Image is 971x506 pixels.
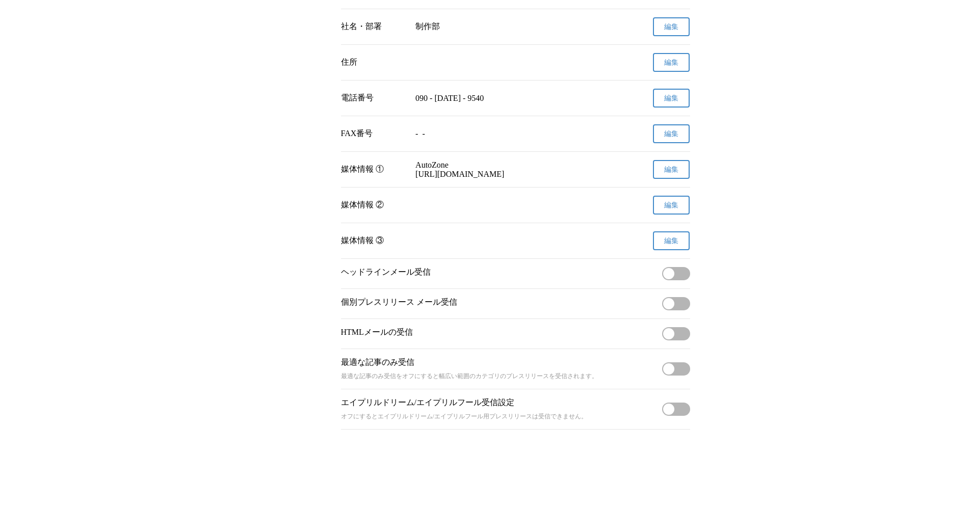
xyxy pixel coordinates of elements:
span: 編集 [664,165,678,174]
button: 編集 [653,124,690,143]
div: 電話番号 [341,93,408,103]
button: 編集 [653,196,690,215]
p: 最適な記事のみ受信 [341,357,658,368]
span: 編集 [664,201,678,210]
button: 編集 [653,89,690,108]
div: FAX番号 [341,128,408,139]
span: 編集 [664,58,678,67]
div: 媒体情報 ③ [341,235,408,246]
span: 編集 [664,22,678,32]
button: 編集 [653,53,690,72]
p: AutoZone [URL][DOMAIN_NAME] [415,161,615,179]
p: 090 - [DATE] - 9540 [415,94,615,103]
div: 媒体情報 ② [341,200,408,210]
p: 制作部 [415,21,615,32]
p: 個別プレスリリース メール受信 [341,297,658,308]
p: オフにするとエイプリルドリーム/エイプリルフール用プレスリリースは受信できません。 [341,412,658,421]
button: 編集 [653,17,690,36]
button: 編集 [653,231,690,250]
p: 最適な記事のみ受信をオフにすると幅広い範囲のカテゴリのプレスリリースを受信されます。 [341,372,658,381]
div: 媒体情報 ① [341,164,408,175]
p: HTMLメールの受信 [341,327,658,338]
span: 編集 [664,236,678,246]
span: 編集 [664,94,678,103]
p: エイプリルドリーム/エイプリルフール受信設定 [341,397,658,408]
p: - - [415,129,615,139]
p: ヘッドラインメール受信 [341,267,658,278]
span: 編集 [664,129,678,139]
div: 住所 [341,57,408,68]
button: 編集 [653,160,690,179]
div: 社名・部署 [341,21,408,32]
